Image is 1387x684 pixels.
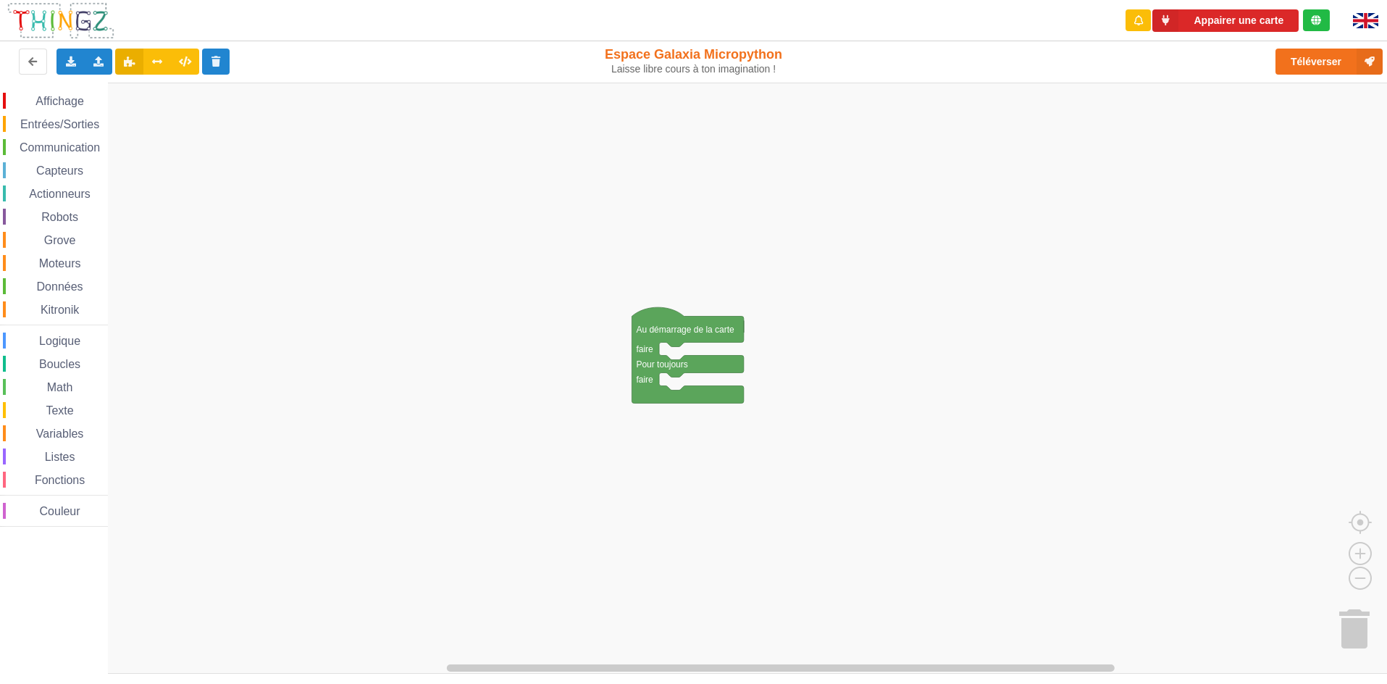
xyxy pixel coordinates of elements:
[18,118,101,130] span: Entrées/Sorties
[636,374,653,384] text: faire
[45,381,75,393] span: Math
[43,451,77,463] span: Listes
[1353,13,1378,28] img: gb.png
[37,358,83,370] span: Boucles
[572,63,814,75] div: Laisse libre cours à ton imagination !
[33,95,85,107] span: Affichage
[27,188,93,200] span: Actionneurs
[37,335,83,347] span: Logique
[17,141,102,154] span: Communication
[34,164,85,177] span: Capteurs
[636,343,653,354] text: faire
[572,46,814,75] div: Espace Galaxia Micropython
[34,427,86,440] span: Variables
[1303,9,1330,31] div: Tu es connecté au serveur de création de Thingz
[39,211,80,223] span: Robots
[37,257,83,270] span: Moteurs
[38,304,81,316] span: Kitronik
[42,234,78,246] span: Grove
[38,505,83,517] span: Couleur
[1275,49,1383,75] button: Téléverser
[7,1,115,40] img: thingz_logo.png
[1152,9,1299,32] button: Appairer une carte
[35,280,85,293] span: Données
[43,404,75,417] span: Texte
[636,324,734,334] text: Au démarrage de la carte
[636,359,687,369] text: Pour toujours
[33,474,87,486] span: Fonctions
